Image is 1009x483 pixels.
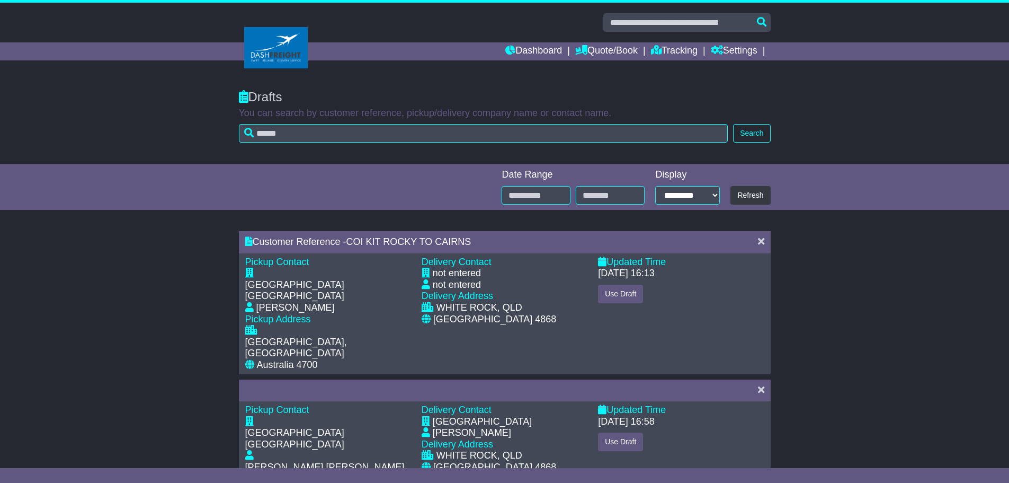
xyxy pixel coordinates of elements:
div: not entered [433,279,481,291]
a: Settings [711,42,757,60]
div: Australia 4700 [257,359,318,371]
div: [PERSON_NAME] [256,302,335,314]
p: You can search by customer reference, pickup/delivery company name or contact name. [239,108,771,119]
div: Display [655,169,720,181]
div: [GEOGRAPHIC_DATA] 4868 [433,462,556,473]
span: Delivery Contact [422,405,492,415]
div: [DATE] 16:13 [598,268,655,279]
span: Pickup Contact [245,405,309,415]
div: [GEOGRAPHIC_DATA], [GEOGRAPHIC_DATA] [245,337,411,359]
div: Customer Reference - [245,236,747,248]
div: WHITE ROCK, QLD [436,302,522,314]
div: [DATE] 16:58 [598,416,655,428]
div: [PERSON_NAME] [PERSON_NAME] [245,462,405,473]
div: [GEOGRAPHIC_DATA] [433,416,532,428]
div: Drafts [239,90,771,105]
span: Pickup Contact [245,257,309,267]
span: COI KIT ROCKY TO CAIRNS [346,236,471,247]
span: Delivery Contact [422,257,492,267]
a: Dashboard [505,42,562,60]
div: [GEOGRAPHIC_DATA] [GEOGRAPHIC_DATA] [245,427,411,450]
div: Updated Time [598,257,764,268]
div: [PERSON_NAME] [433,427,511,439]
button: Use Draft [598,433,643,451]
div: not entered [433,268,481,279]
a: Quote/Book [575,42,638,60]
button: Search [733,124,770,143]
span: Pickup Address [245,314,311,324]
span: Delivery Address [422,291,493,301]
div: [GEOGRAPHIC_DATA] 4868 [433,314,556,326]
a: Tracking [651,42,698,60]
div: WHITE ROCK, QLD [436,450,522,462]
button: Use Draft [598,285,643,303]
button: Refresh [730,186,770,205]
span: Delivery Address [422,439,493,450]
div: Date Range [502,169,645,181]
div: Updated Time [598,405,764,416]
div: [GEOGRAPHIC_DATA] [GEOGRAPHIC_DATA] [245,279,411,302]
